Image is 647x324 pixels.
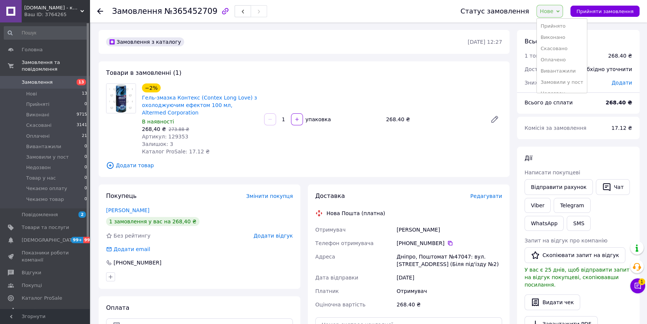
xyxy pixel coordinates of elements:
[395,298,504,311] div: 268.40 ₴
[4,26,88,40] input: Пошук
[537,21,587,32] li: Прийнято
[487,112,502,127] a: Редагувати
[524,66,550,72] span: Доставка
[22,308,47,314] span: Аналітика
[82,91,87,97] span: 13
[524,247,625,263] button: Скопіювати запит на відгук
[106,69,182,76] span: Товари в замовленні (1)
[22,237,77,244] span: [DEMOGRAPHIC_DATA]
[24,4,80,11] span: Pharmex.pro - крутезна доставка ліків та товарів для здоров'я
[596,179,630,195] button: Чат
[22,224,69,231] span: Товари та послуги
[26,196,64,203] span: Чекаємо товар
[537,54,587,65] li: Оплачено
[106,161,502,169] span: Додати товар
[106,217,199,226] div: 1 замовлення у вас на 268,40 ₴
[524,125,586,131] span: Комісія за замовлення
[22,59,90,73] span: Замовлення та повідомлення
[168,127,189,132] span: 273.88 ₴
[315,302,365,308] span: Оціночна вартість
[524,38,546,45] span: Всього
[524,216,564,231] a: WhatsApp
[83,237,96,243] span: 99+
[26,175,56,181] span: Товар у нас
[22,79,53,86] span: Замовлення
[397,239,502,247] div: [PHONE_NUMBER]
[114,233,151,239] span: Без рейтингу
[524,100,573,106] span: Всього до сплати
[537,32,587,43] li: Виконано
[572,61,637,77] div: Необхідно уточнити
[142,149,210,155] span: Каталог ProSale: 17.12 ₴
[106,84,136,113] img: Гель-змазка Контекс (Contex Long Love) з охолоджуючим ефектом 100 мл, Altermed Corporation
[142,83,161,92] div: −2%
[22,295,62,302] span: Каталог ProSale
[537,77,587,88] li: Замовили у пост
[84,143,87,150] span: 0
[524,267,629,288] span: У вас є 25 днів, щоб відправити запит на відгук покупцеві, скопіювавши посилання.
[26,111,49,118] span: Виконані
[524,155,532,162] span: Дії
[524,53,545,59] span: 1 товар
[576,9,634,14] span: Прийняти замовлення
[570,6,640,17] button: Прийняти замовлення
[26,101,49,108] span: Прийняті
[630,278,645,293] button: Чат з покупцем1
[77,122,87,129] span: 3141
[26,154,69,161] span: Замовили у пост
[325,210,387,217] div: Нова Пошта (платна)
[78,211,86,218] span: 2
[113,259,162,266] div: [PHONE_NUMBER]
[524,294,580,310] button: Видати чек
[106,207,149,213] a: [PERSON_NAME]
[606,100,632,106] b: 268.40 ₴
[315,227,346,233] span: Отримувач
[84,175,87,181] span: 0
[106,192,137,199] span: Покупець
[142,141,173,147] span: Залишок: 3
[24,11,90,18] div: Ваш ID: 3764265
[395,284,504,298] div: Отримувач
[254,233,293,239] span: Додати відгук
[537,65,587,77] li: Вивантажили
[395,250,504,271] div: Дніпро, Поштомат №47047: вул. [STREET_ADDRESS] (Біля під'ізду №2)
[395,223,504,236] div: [PERSON_NAME]
[554,198,590,213] a: Telegram
[638,278,645,285] span: 1
[22,250,69,263] span: Показники роботи компанії
[461,7,529,15] div: Статус замовлення
[540,8,553,14] span: Нове
[22,282,42,289] span: Покупці
[113,245,151,253] div: Додати email
[84,164,87,171] span: 0
[26,91,37,97] span: Нові
[246,193,293,199] span: Змінити покупця
[612,80,632,86] span: Додати
[71,237,83,243] span: 99+
[105,245,151,253] div: Додати email
[84,154,87,161] span: 0
[608,52,632,59] div: 268.40 ₴
[315,275,358,281] span: Дата відправки
[106,304,129,311] span: Оплата
[106,37,184,46] div: Замовлення з каталогу
[97,7,103,15] div: Повернутися назад
[84,196,87,203] span: 0
[468,39,502,45] time: [DATE] 12:27
[524,179,593,195] button: Відправити рахунок
[142,119,174,125] span: В наявності
[82,133,87,140] span: 21
[315,288,339,294] span: Платник
[26,133,50,140] span: Оплачені
[315,192,345,199] span: Доставка
[395,271,504,284] div: [DATE]
[567,216,591,231] button: SMS
[164,7,217,16] span: №365452709
[22,269,41,276] span: Відгуки
[26,185,67,192] span: Чекаємо оплату
[26,143,61,150] span: Вивантажили
[524,198,551,213] a: Viber
[470,193,502,199] span: Редагувати
[537,88,587,99] li: Недозвон
[524,238,607,244] span: Запит на відгук про компанію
